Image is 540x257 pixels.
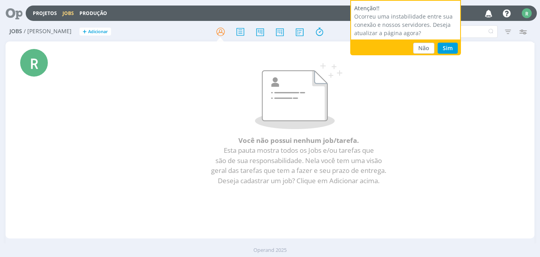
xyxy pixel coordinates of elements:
div: R [522,8,532,18]
div: Ocorreu uma instabilidade entre sua conexão e nossos servidores. Deseja atualizar a página agora? [354,12,457,37]
span: / [PERSON_NAME] [24,28,72,35]
button: Sim [438,43,458,54]
button: Jobs [60,10,76,17]
div: R [20,49,48,77]
a: Projetos [33,10,57,17]
button: Projetos [30,10,59,17]
a: Produção [79,10,107,17]
button: +Adicionar [79,28,111,36]
span: Jobs [9,28,22,35]
span: + [83,28,87,36]
span: Adicionar [88,29,108,34]
button: R [521,6,532,20]
img: Sem resultados [255,63,342,129]
button: Produção [77,10,110,17]
a: Jobs [62,10,74,17]
p: Esta pauta mostra todos os Jobs e/ou tarefas que são de sua responsabilidade. Nela você tem uma v... [83,145,515,186]
div: Atenção!! [354,4,457,12]
button: Não [413,43,434,54]
div: Você não possui nenhum job/tarefa. [79,60,518,195]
